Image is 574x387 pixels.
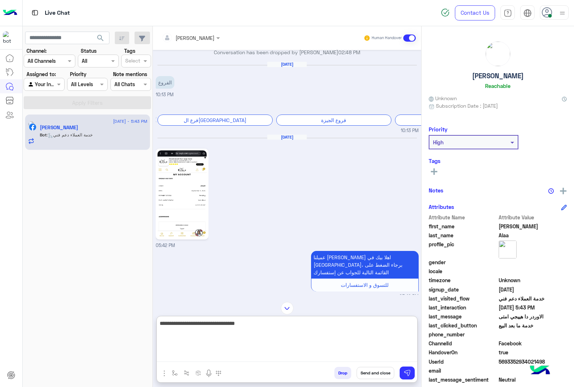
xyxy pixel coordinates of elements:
img: add [560,188,566,194]
label: Assigned to: [27,70,56,78]
p: Live Chat [45,8,70,18]
span: 05:42 PM [156,243,175,248]
h5: Mohamed Alaa [40,125,78,131]
button: Drop [334,367,351,379]
span: null [499,267,567,275]
button: create order [193,367,204,379]
h6: Priority [429,126,447,132]
span: 2025-05-19T14:05:42.674Z [499,286,567,293]
div: فروع اسكندرية [395,115,510,126]
h6: [DATE] [267,135,307,140]
div: فروع الجيزة [276,115,391,126]
span: first_name [429,223,497,230]
p: 20/6/2025, 10:13 PM [156,76,174,89]
img: send attachment [160,369,169,378]
label: Status [81,47,97,55]
span: 10:13 PM [156,92,174,97]
img: tab [30,8,39,17]
span: null [499,331,567,338]
span: ChannelId [429,340,497,347]
span: الاوردر دا هييجي امتى [499,313,567,320]
span: 0 [499,340,567,347]
span: last_message [429,313,497,320]
img: Trigger scenario [184,370,189,376]
h6: Notes [429,187,443,193]
span: last_message_sentiment [429,376,497,383]
img: profile [558,9,567,18]
img: Logo [3,5,17,20]
img: scroll [281,302,293,314]
span: خدمة ما بعد البيع [499,322,567,329]
span: Mohamed [499,223,567,230]
span: last_name [429,232,497,239]
div: فرع ال[GEOGRAPHIC_DATA] [157,115,273,126]
span: 5693352934021498 [499,358,567,365]
button: Send and close [357,367,394,379]
img: picture [28,121,34,127]
img: select flow [172,370,178,376]
label: Note mentions [113,70,147,78]
span: null [499,367,567,374]
span: [DATE] - 5:43 PM [113,118,147,125]
button: select flow [169,367,181,379]
img: make a call [216,370,221,376]
span: Attribute Name [429,214,497,221]
small: Human Handover [372,35,402,41]
span: timezone [429,276,497,284]
img: Facebook [29,123,36,131]
span: 10:13 PM [401,127,419,134]
h6: [DATE] [267,62,307,67]
span: email [429,367,497,374]
span: locale [429,267,497,275]
img: 713415422032625 [3,31,16,44]
img: spinner [441,8,450,17]
span: HandoverOn [429,349,497,356]
img: send voice note [204,369,213,378]
button: Trigger scenario [181,367,193,379]
label: Tags [124,47,135,55]
img: hulul-logo.png [527,358,552,383]
span: null [499,258,567,266]
span: Bot [40,132,47,137]
button: Apply Filters [24,96,151,109]
label: Priority [70,70,86,78]
span: true [499,349,567,356]
span: Unknown [499,276,567,284]
img: 546486214_757924193759272_3340709545150570773_n.jpg [157,150,207,238]
h6: Reachable [485,83,511,89]
h5: [PERSON_NAME] [472,72,524,80]
img: notes [548,188,554,194]
img: tab [523,9,532,17]
span: search [96,34,105,42]
h6: Tags [429,158,567,164]
span: last_interaction [429,304,497,311]
span: Attribute Value [499,214,567,221]
img: picture [486,42,510,66]
p: Conversation has been dropped by [PERSON_NAME] [156,48,419,56]
span: phone_number [429,331,497,338]
span: 0 [499,376,567,383]
img: picture [499,241,517,258]
span: last_visited_flow [429,295,497,302]
button: search [92,32,109,47]
img: create order [196,370,201,376]
span: خدمة العملاء دعم فني [499,295,567,302]
div: Select [124,57,140,66]
h6: Attributes [429,204,454,210]
img: send message [404,369,411,377]
span: 02:48 PM [338,49,360,55]
span: UserId [429,358,497,365]
span: : خدمة العملاء دعم فني [47,132,93,137]
p: 10/9/2025, 5:42 PM [311,251,419,279]
a: Contact Us [455,5,495,20]
span: signup_date [429,286,497,293]
img: tab [504,9,512,17]
span: gender [429,258,497,266]
span: 2025-09-10T14:43:26.382Z [499,304,567,311]
span: Subscription Date : [DATE] [436,102,498,109]
a: tab [500,5,515,20]
span: profile_pic [429,241,497,257]
span: Unknown [429,94,457,102]
span: 05:42 PM [399,293,419,300]
span: للتسوق و الاستفسارات [341,282,389,288]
